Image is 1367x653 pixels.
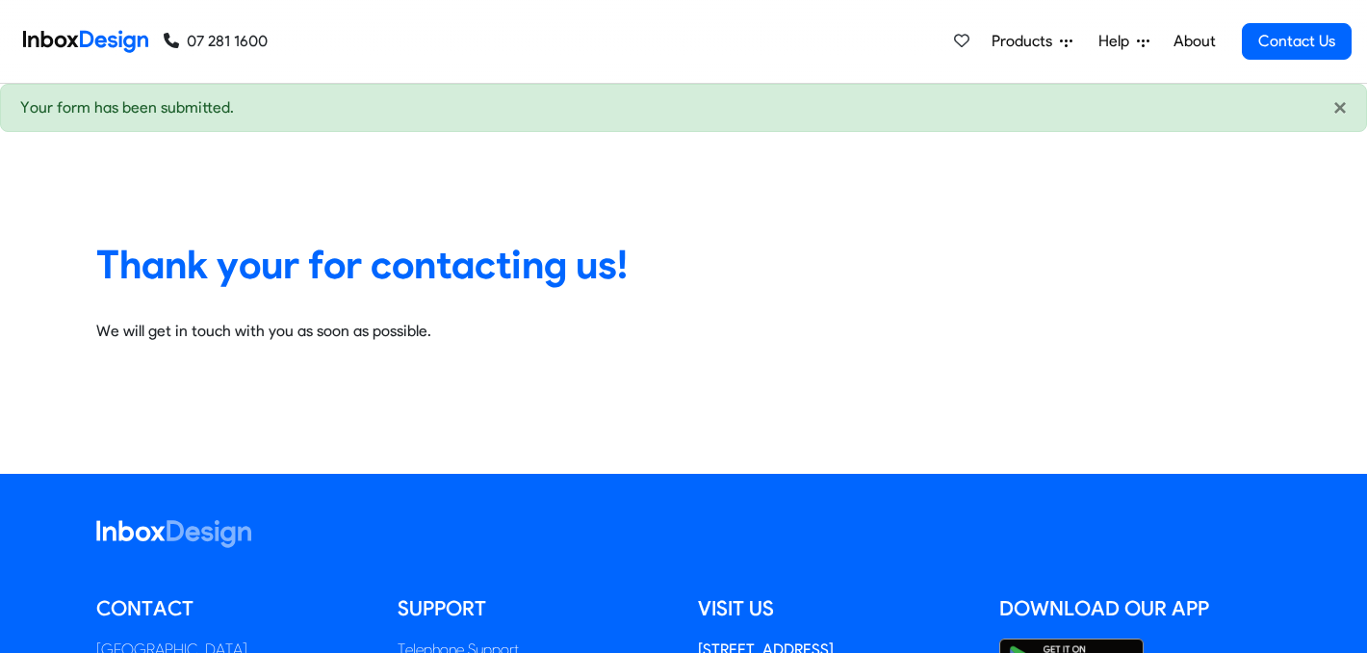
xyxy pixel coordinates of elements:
p: We will get in touch with you as soon as possible. [96,320,1271,343]
a: 07 281 1600 [164,30,268,53]
h5: Visit us [698,594,970,623]
a: Products [984,22,1080,61]
a: About [1168,22,1221,61]
div: Your form has been submitted. [20,96,1347,119]
img: logo_inboxdesign_white.svg [96,520,251,548]
h5: Download our App [999,594,1272,623]
a: Help [1091,22,1157,61]
heading: Thank your for contacting us! [96,240,1271,289]
h5: Support [398,594,670,623]
span: Help [1098,30,1137,53]
span: Products [992,30,1060,53]
h5: Contact [96,594,369,623]
a: Contact Us [1242,23,1352,60]
button: Close [1333,96,1347,119]
span: × [1333,93,1347,121]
